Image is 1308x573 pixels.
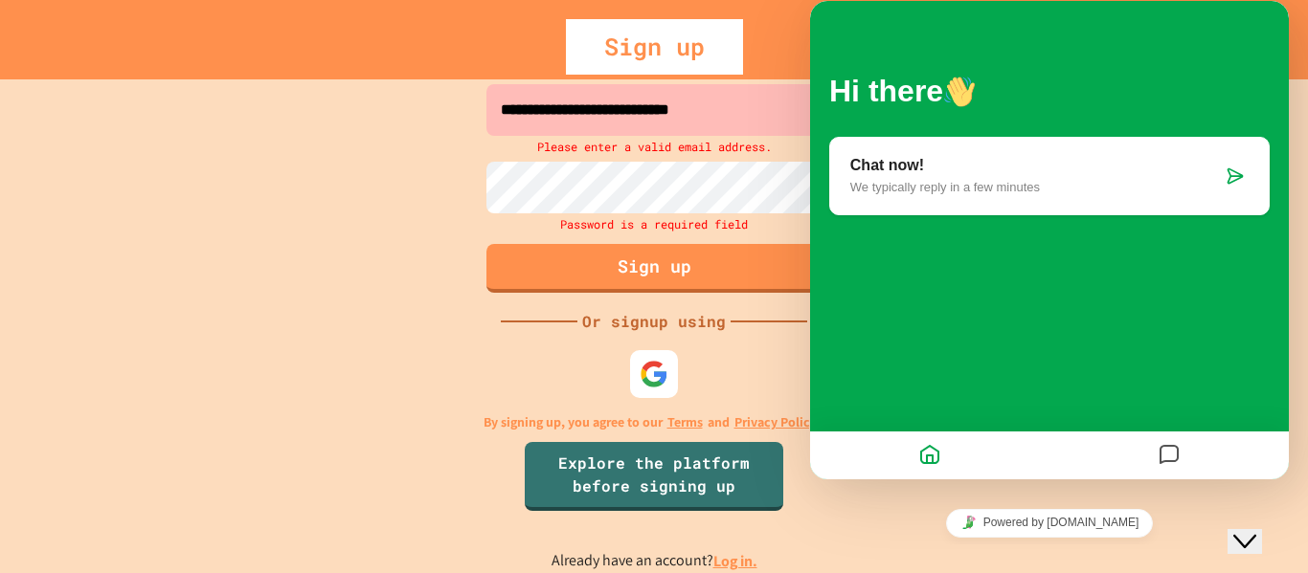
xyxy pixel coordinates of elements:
[1228,496,1289,554] iframe: chat widget
[525,442,783,511] a: Explore the platform before signing up
[713,551,757,571] a: Log in.
[482,136,826,157] div: Please enter a valid email address.
[566,19,743,75] div: Sign up
[640,360,668,388] img: google-icon.svg
[667,412,703,432] a: Terms
[552,549,757,573] p: Already have an account?
[484,412,825,432] p: By signing up, you agree to our and .
[810,501,1289,544] iframe: chat widget
[810,1,1289,479] iframe: chat widget
[482,213,826,234] div: Password is a required field
[734,412,817,432] a: Privacy Policy
[577,310,731,333] div: Or signup using
[486,244,822,293] button: Sign up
